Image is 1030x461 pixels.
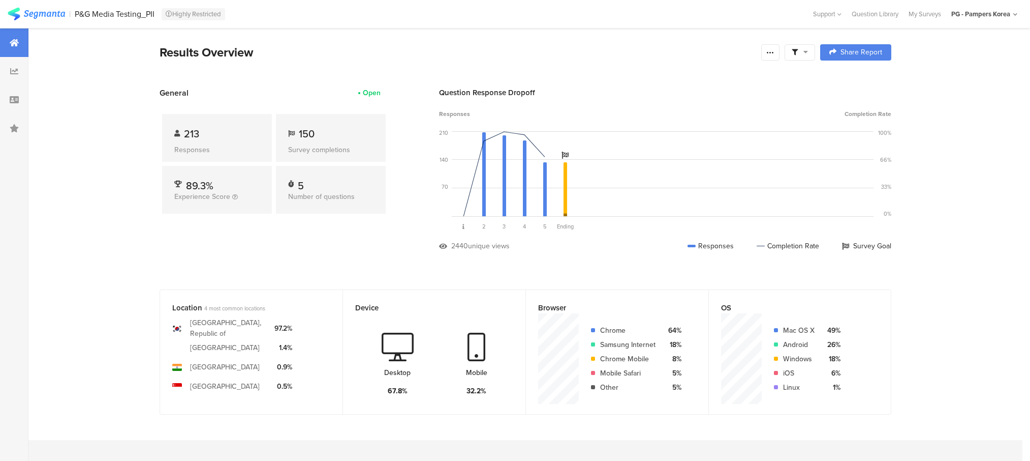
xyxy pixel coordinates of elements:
[600,339,656,350] div: Samsung Internet
[439,129,448,137] div: 210
[561,152,569,159] i: Survey Goal
[600,382,656,393] div: Other
[184,126,199,141] span: 213
[8,8,65,20] img: segmanta logo
[664,368,681,379] div: 5%
[664,339,681,350] div: 18%
[466,386,486,396] div: 32.2%
[355,302,496,313] div: Device
[442,183,448,191] div: 70
[174,191,230,202] span: Experience Score
[466,367,487,378] div: Mobile
[600,325,656,336] div: Chrome
[757,241,819,251] div: Completion Rate
[880,156,891,164] div: 66%
[823,325,840,336] div: 49%
[688,241,734,251] div: Responses
[903,9,946,19] a: My Surveys
[440,156,448,164] div: 140
[555,222,575,231] div: Ending
[523,222,526,231] span: 4
[840,49,882,56] span: Share Report
[543,222,547,231] span: 5
[468,241,510,251] div: unique views
[503,222,506,231] span: 3
[162,8,225,20] div: Highly Restricted
[600,368,656,379] div: Mobile Safari
[664,382,681,393] div: 5%
[823,339,840,350] div: 26%
[274,362,292,372] div: 0.9%
[288,145,373,155] div: Survey completions
[274,323,292,334] div: 97.2%
[172,302,314,313] div: Location
[823,382,840,393] div: 1%
[451,241,468,251] div: 2440
[160,87,189,99] span: General
[204,304,265,312] span: 4 most common locations
[274,342,292,353] div: 1.4%
[664,325,681,336] div: 64%
[439,109,470,119] span: Responses
[274,381,292,392] div: 0.5%
[174,145,260,155] div: Responses
[75,9,154,19] div: P&G Media Testing_PII
[439,87,891,98] div: Question Response Dropoff
[783,354,815,364] div: Windows
[783,325,815,336] div: Mac OS X
[363,88,381,98] div: Open
[190,342,260,353] div: [GEOGRAPHIC_DATA]
[482,222,486,231] span: 2
[813,6,841,22] div: Support
[160,43,756,62] div: Results Overview
[186,178,213,193] span: 89.3%
[384,367,411,378] div: Desktop
[823,354,840,364] div: 18%
[190,381,260,392] div: [GEOGRAPHIC_DATA]
[783,339,815,350] div: Android
[847,9,903,19] a: Question Library
[842,241,891,251] div: Survey Goal
[299,126,315,141] span: 150
[721,302,862,313] div: OS
[783,368,815,379] div: iOS
[881,183,891,191] div: 33%
[600,354,656,364] div: Chrome Mobile
[884,210,891,218] div: 0%
[878,129,891,137] div: 100%
[664,354,681,364] div: 8%
[190,318,266,339] div: [GEOGRAPHIC_DATA], Republic of
[951,9,1010,19] div: PG - Pampers Korea
[69,8,71,20] div: |
[288,191,355,202] span: Number of questions
[823,368,840,379] div: 6%
[845,109,891,119] span: Completion Rate
[388,386,408,396] div: 67.8%
[298,178,304,188] div: 5
[190,362,260,372] div: [GEOGRAPHIC_DATA]
[538,302,679,313] div: Browser
[783,382,815,393] div: Linux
